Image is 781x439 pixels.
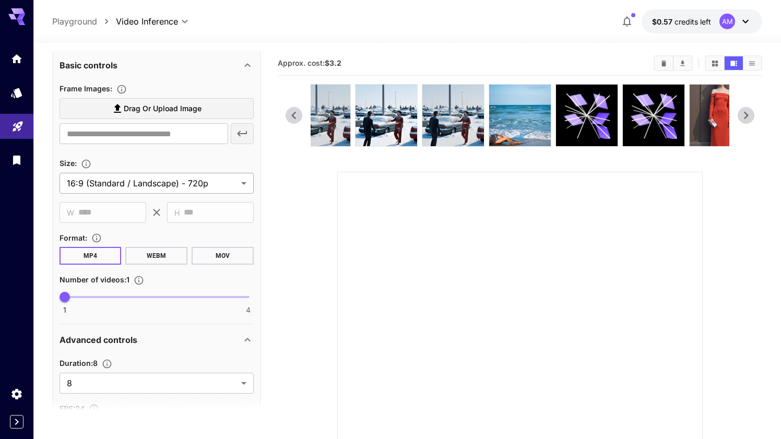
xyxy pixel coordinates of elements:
b: $3.2 [325,58,341,67]
img: tgNa4AAAAAZJREFUAwA9wj5Tla8SDwAAAABJRU5ErkJggg== [289,85,350,146]
div: AM [719,14,735,29]
span: 8 [67,377,237,389]
div: $0.56709 [652,16,711,27]
button: Set the number of duration [98,359,116,369]
button: Adjust the dimensions of the generated image by specifying its width and height in pixels, or sel... [77,159,96,169]
span: $0.57 [652,17,674,26]
button: Download All [673,56,692,70]
img: JAAAAAASUVORK5CYII= [489,85,551,146]
a: Playground [52,15,97,28]
div: Advanced controls [60,327,254,352]
span: Video Inference [116,15,178,28]
img: 3q0n5gAAAAGSURBVAMAZfGKiVuUPv0AAAAASUVORK5CYII= [422,85,484,146]
button: Show media in list view [743,56,761,70]
span: Format : [60,233,87,242]
span: Size : [60,159,77,168]
p: Basic controls [60,59,117,72]
span: Frame Images : [60,84,112,93]
span: W [67,207,74,219]
span: H [174,207,180,219]
button: Clear All [655,56,673,70]
button: Show media in grid view [706,56,724,70]
div: Basic controls [60,53,254,78]
span: Number of videos : 1 [60,275,129,284]
p: Advanced controls [60,334,137,346]
img: +aUGxQAAAABklEQVQDAEHGbytOMTDsAAAAAElFTkSuQmCC [690,85,751,146]
span: Drag or upload image [124,102,202,115]
span: 16:9 (Standard / Landscape) - 720p [67,177,237,189]
button: $0.56709AM [642,9,762,33]
span: 1 [63,305,66,315]
span: credits left [674,17,711,26]
div: Show media in grid viewShow media in video viewShow media in list view [705,55,762,71]
button: Expand sidebar [10,415,23,429]
span: Duration : 8 [60,359,98,367]
img: WDq8mme4AAAAASUVORK5CYII= [356,85,417,146]
div: Clear AllDownload All [654,55,693,71]
div: Library [10,153,23,167]
div: Home [10,52,23,65]
nav: breadcrumb [52,15,116,28]
button: Show media in video view [725,56,743,70]
div: Models [10,86,23,99]
div: Settings [10,387,23,400]
button: MOV [192,247,254,265]
button: WEBM [125,247,187,265]
span: Approx. cost: [278,58,341,67]
label: Drag or upload image [60,98,254,120]
div: Playground [11,117,24,130]
span: 4 [246,305,251,315]
button: Specify how many videos to generate in a single request. Each video generation will be charged se... [129,275,148,286]
button: MP4 [60,247,122,265]
button: Upload frame images. [112,84,131,94]
button: Choose the file format for the output video. [87,233,106,243]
